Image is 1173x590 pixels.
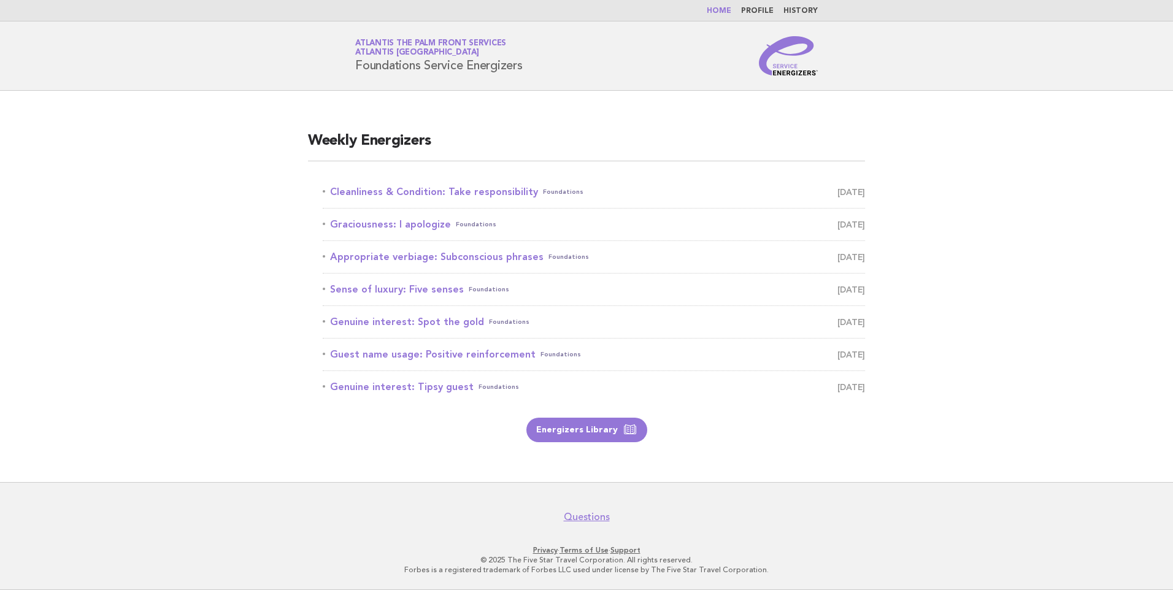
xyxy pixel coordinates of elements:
[323,378,865,396] a: Genuine interest: Tipsy guestFoundations [DATE]
[707,7,731,15] a: Home
[355,49,479,57] span: Atlantis [GEOGRAPHIC_DATA]
[837,281,865,298] span: [DATE]
[489,313,529,331] span: Foundations
[211,545,962,555] p: · ·
[479,378,519,396] span: Foundations
[564,511,610,523] a: Questions
[837,183,865,201] span: [DATE]
[837,313,865,331] span: [DATE]
[526,418,647,442] a: Energizers Library
[456,216,496,233] span: Foundations
[540,346,581,363] span: Foundations
[323,183,865,201] a: Cleanliness & Condition: Take responsibilityFoundations [DATE]
[533,546,558,554] a: Privacy
[355,39,506,56] a: Atlantis The Palm Front ServicesAtlantis [GEOGRAPHIC_DATA]
[741,7,774,15] a: Profile
[837,378,865,396] span: [DATE]
[783,7,818,15] a: History
[837,248,865,266] span: [DATE]
[355,40,523,72] h1: Foundations Service Energizers
[323,248,865,266] a: Appropriate verbiage: Subconscious phrasesFoundations [DATE]
[323,313,865,331] a: Genuine interest: Spot the goldFoundations [DATE]
[323,346,865,363] a: Guest name usage: Positive reinforcementFoundations [DATE]
[610,546,640,554] a: Support
[560,546,609,554] a: Terms of Use
[837,216,865,233] span: [DATE]
[323,281,865,298] a: Sense of luxury: Five sensesFoundations [DATE]
[469,281,509,298] span: Foundations
[759,36,818,75] img: Service Energizers
[323,216,865,233] a: Graciousness: I apologizeFoundations [DATE]
[548,248,589,266] span: Foundations
[211,555,962,565] p: © 2025 The Five Star Travel Corporation. All rights reserved.
[308,131,865,161] h2: Weekly Energizers
[543,183,583,201] span: Foundations
[837,346,865,363] span: [DATE]
[211,565,962,575] p: Forbes is a registered trademark of Forbes LLC used under license by The Five Star Travel Corpora...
